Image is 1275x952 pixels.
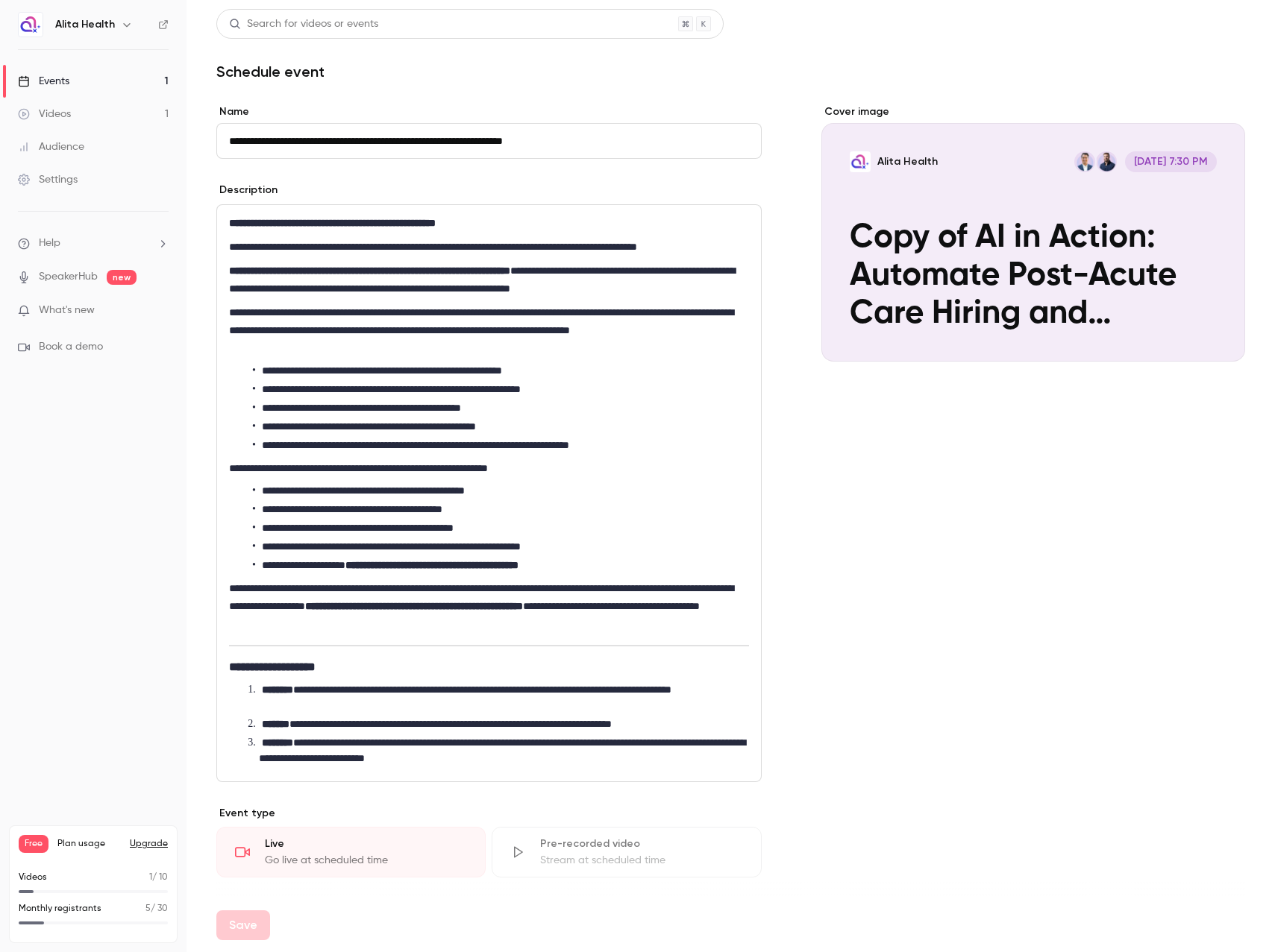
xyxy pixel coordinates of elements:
div: Pre-recorded video [540,836,742,851]
span: Book a demo [39,339,103,355]
section: Cover image [821,104,1245,362]
p: Videos [19,871,47,884]
div: Search for videos or events [229,16,378,32]
button: Upgrade [130,838,168,850]
div: Audience [18,139,84,154]
label: Description [216,183,278,198]
section: description [216,204,762,782]
div: Events [18,74,69,89]
div: Settings [18,172,78,187]
img: Alita Health [19,13,43,37]
span: 1 [149,873,152,882]
label: Name [216,104,762,119]
span: Free [19,835,48,853]
p: / 30 [145,902,168,915]
p: Event type [216,806,762,821]
div: Live [265,836,467,851]
div: Go live at scheduled time [265,853,467,868]
div: editor [217,205,761,781]
h6: Alita Health [55,17,115,32]
div: LiveGo live at scheduled time [216,827,486,877]
span: 5 [145,904,151,913]
p: Monthly registrants [19,902,101,915]
span: new [107,270,137,285]
div: Videos [18,107,71,122]
span: What's new [39,303,95,318]
li: help-dropdown-opener [18,236,169,251]
span: Plan usage [57,838,121,850]
p: / 10 [149,871,168,884]
span: Help [39,236,60,251]
h1: Schedule event [216,63,1245,81]
div: Stream at scheduled time [540,853,742,868]
label: Cover image [821,104,1245,119]
a: SpeakerHub [39,269,98,285]
div: Pre-recorded videoStream at scheduled time [492,827,761,877]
